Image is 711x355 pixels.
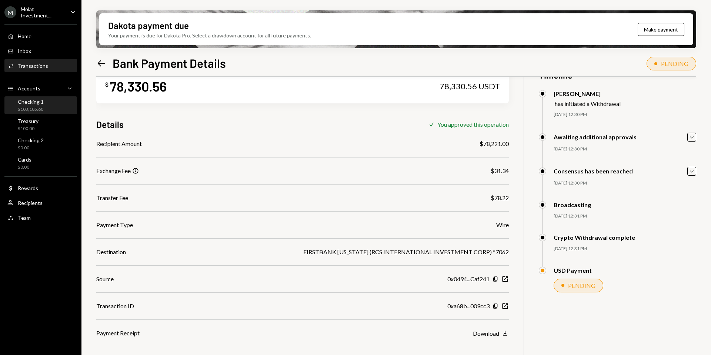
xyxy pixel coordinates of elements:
a: Cards$0.00 [4,154,77,172]
div: $0.00 [18,164,31,170]
div: PENDING [568,282,595,289]
div: Treasury [18,118,39,124]
div: [DATE] 12:31 PM [554,213,696,219]
div: Payment Type [96,220,133,229]
div: Crypto Withdrawal complete [554,234,635,241]
div: 78,330.56 USDT [440,81,500,92]
div: Checking 2 [18,137,44,143]
div: $100.00 [18,126,39,132]
div: Transfer Fee [96,193,128,202]
div: $0.00 [18,145,44,151]
a: Accounts [4,82,77,95]
div: M [4,6,16,18]
div: has initiated a Withdrawal [555,100,621,107]
div: $ [105,81,109,88]
div: Cards [18,156,31,163]
div: You approved this operation [437,121,509,128]
h1: Bank Payment Details [113,56,226,70]
div: $78,221.00 [480,139,509,148]
div: Awaiting additional approvals [554,133,637,140]
div: $31.34 [491,166,509,175]
div: [DATE] 12:30 PM [554,180,696,186]
div: 78,330.56 [110,78,167,94]
div: Recipient Amount [96,139,142,148]
a: Transactions [4,59,77,72]
a: Checking 2$0.00 [4,135,77,153]
button: Download [473,329,509,338]
div: [DATE] 12:30 PM [554,146,696,152]
div: Payment Receipt [96,329,140,338]
div: Recipients [18,200,43,206]
a: Recipients [4,196,77,209]
div: PENDING [661,60,688,67]
div: [DATE] 12:30 PM [554,112,696,118]
div: Rewards [18,185,38,191]
div: Team [18,215,31,221]
div: Accounts [18,85,40,92]
a: Team [4,211,77,224]
a: Rewards [4,181,77,195]
div: Transactions [18,63,48,69]
div: Source [96,275,114,283]
button: Make payment [638,23,684,36]
div: Dakota payment due [108,19,189,31]
div: Home [18,33,31,39]
div: Wire [496,220,509,229]
a: Checking 1$103,105.60 [4,96,77,114]
div: Destination [96,248,126,256]
div: Broadcasting [554,201,591,208]
div: $78.22 [491,193,509,202]
div: Your payment is due for Dakota Pro. Select a drawdown account for all future payments. [108,31,311,39]
div: Molat Investment... [21,6,64,19]
div: Inbox [18,48,31,54]
div: [DATE] 12:31 PM [554,246,696,252]
div: $103,105.60 [18,106,44,113]
div: Checking 1 [18,99,44,105]
div: 0x0494...Caf241 [447,275,490,283]
h3: Details [96,118,124,130]
div: [PERSON_NAME] [554,90,621,97]
a: Home [4,29,77,43]
div: FIRSTBANK [US_STATE] (RCS INTERNATIONAL INVESTMENT CORP) *7062 [303,248,509,256]
div: 0xa68b...009cc3 [447,302,490,311]
a: Inbox [4,44,77,57]
div: Transaction ID [96,302,134,311]
div: USD Payment [554,267,592,274]
div: Consensus has been reached [554,167,633,175]
a: Treasury$100.00 [4,116,77,133]
div: Exchange Fee [96,166,131,175]
div: Download [473,330,499,337]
